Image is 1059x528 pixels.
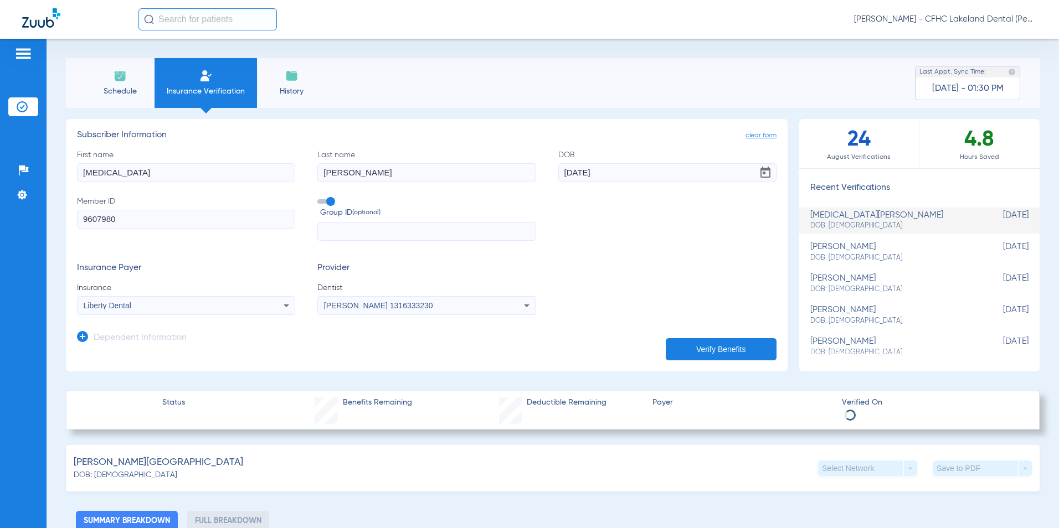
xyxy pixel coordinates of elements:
span: Payer [652,397,832,408]
div: [MEDICAL_DATA][PERSON_NAME] [810,210,973,231]
span: [DATE] [973,210,1029,231]
h3: Provider [317,263,536,274]
div: 4.8 [919,119,1040,168]
div: [PERSON_NAME] [810,273,973,294]
h3: Subscriber Information [77,130,777,141]
div: 24 [799,119,919,168]
span: [PERSON_NAME] 1316333230 [324,301,433,310]
div: [PERSON_NAME] [810,337,973,357]
span: Insurance [77,282,295,293]
label: Last name [317,149,536,182]
h3: Recent Verifications [799,183,1040,194]
label: Member ID [77,196,295,241]
div: [PERSON_NAME] [810,242,973,262]
span: Schedule [94,86,146,97]
span: DOB: [DEMOGRAPHIC_DATA] [810,221,973,231]
span: August Verifications [799,152,919,163]
h3: Insurance Payer [77,263,295,274]
span: Status [162,397,185,408]
span: Hours Saved [919,152,1040,163]
span: History [265,86,318,97]
iframe: Chat Widget [1004,475,1059,528]
span: Benefits Remaining [343,397,412,408]
span: Group ID [320,207,536,219]
span: clear form [746,130,777,141]
span: DOB: [DEMOGRAPHIC_DATA] [810,316,973,326]
label: First name [77,149,295,182]
img: Manual Insurance Verification [199,69,213,82]
button: Open calendar [754,162,777,184]
span: [DATE] [973,242,1029,262]
span: [DATE] [973,273,1029,294]
img: hamburger-icon [14,47,32,60]
span: DOB: [DEMOGRAPHIC_DATA] [810,253,973,263]
span: DOB: [DEMOGRAPHIC_DATA] [810,348,973,358]
input: Last name [317,163,536,182]
span: [DATE] [973,337,1029,357]
label: DOB [558,149,777,182]
button: Verify Benefits [666,338,777,360]
span: Verified On [842,397,1022,408]
input: DOBOpen calendar [558,163,777,182]
span: [DATE] [973,305,1029,325]
span: Last Appt. Sync Time: [919,66,986,77]
span: DOB: [DEMOGRAPHIC_DATA] [74,469,177,481]
span: [PERSON_NAME][GEOGRAPHIC_DATA] [74,455,243,469]
input: Member ID [77,210,295,229]
span: Deductible Remaining [527,397,606,408]
input: Search for patients [138,8,277,30]
input: First name [77,163,295,182]
img: Zuub Logo [22,8,60,28]
img: History [285,69,299,82]
img: last sync help info [1008,68,1016,76]
small: (optional) [352,207,381,219]
span: [DATE] - 01:30 PM [932,83,1004,94]
div: [PERSON_NAME] [810,305,973,325]
span: DOB: [DEMOGRAPHIC_DATA] [810,284,973,294]
span: [PERSON_NAME] - CFHC Lakeland Dental (Peds) [854,14,1037,25]
span: Insurance Verification [163,86,249,97]
span: Liberty Dental [84,301,131,310]
img: Schedule [114,69,127,82]
img: Search Icon [144,14,154,24]
h3: Dependent Information [94,333,187,344]
span: Dentist [317,282,536,293]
